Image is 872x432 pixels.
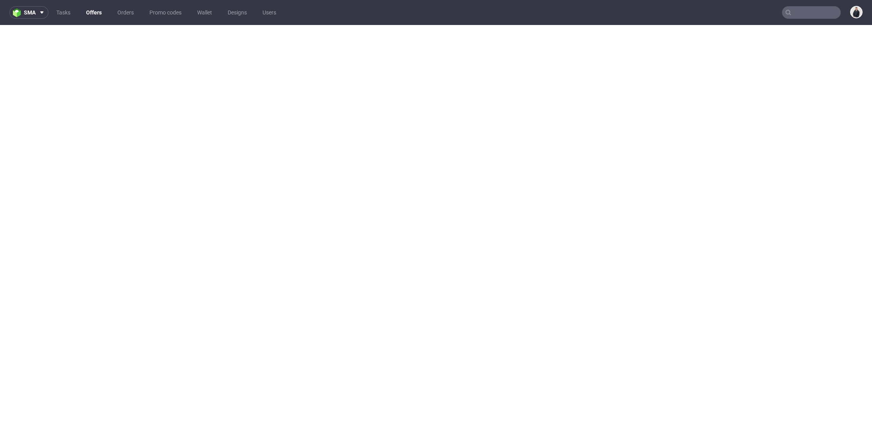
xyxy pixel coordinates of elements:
span: sma [24,10,36,15]
a: Tasks [52,6,75,19]
a: Users [258,6,281,19]
a: Orders [113,6,138,19]
a: Designs [223,6,252,19]
img: Adrian Margula [851,7,862,18]
button: sma [9,6,49,19]
a: Promo codes [145,6,186,19]
a: Offers [81,6,106,19]
img: logo [13,8,24,17]
a: Wallet [192,6,217,19]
